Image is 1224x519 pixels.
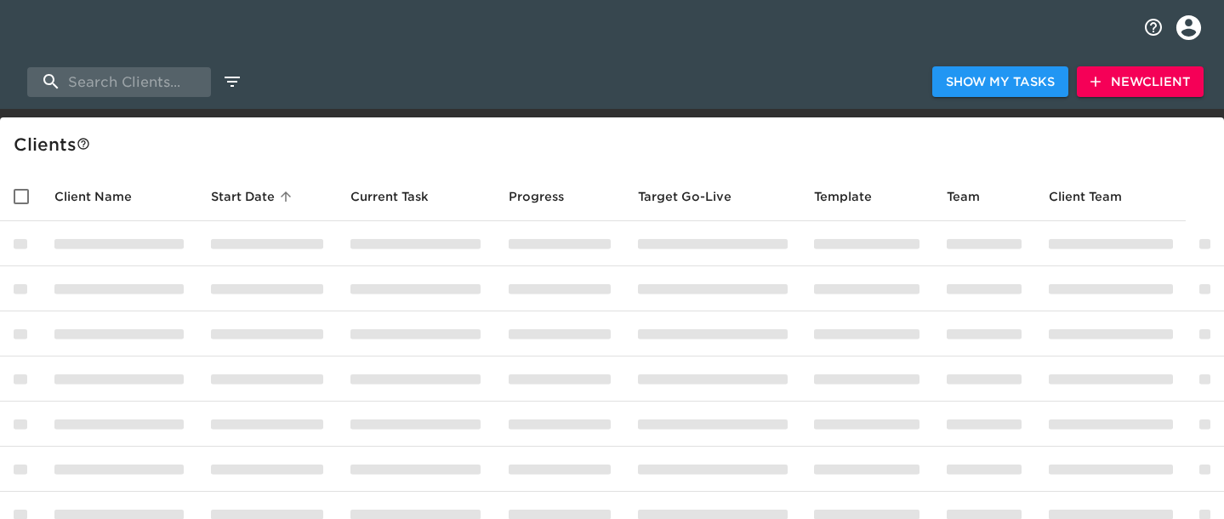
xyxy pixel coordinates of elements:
span: Template [814,186,894,207]
span: Target Go-Live [638,186,754,207]
button: notifications [1133,7,1174,48]
span: Current Task [350,186,451,207]
span: Show My Tasks [946,71,1055,93]
span: Client Name [54,186,154,207]
div: Client s [14,131,1217,158]
span: Client Team [1049,186,1144,207]
input: search [27,67,211,97]
button: NewClient [1077,66,1204,98]
span: Progress [509,186,586,207]
svg: This is a list of all of your clients and clients shared with you [77,137,90,151]
span: New Client [1090,71,1190,93]
button: profile [1164,3,1214,53]
span: Team [947,186,1002,207]
button: Show My Tasks [932,66,1068,98]
span: Start Date [211,186,297,207]
button: edit [218,67,247,96]
span: Calculated based on the start date and the duration of all Tasks contained in this Hub. [638,186,732,207]
span: This is the next Task in this Hub that should be completed [350,186,429,207]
